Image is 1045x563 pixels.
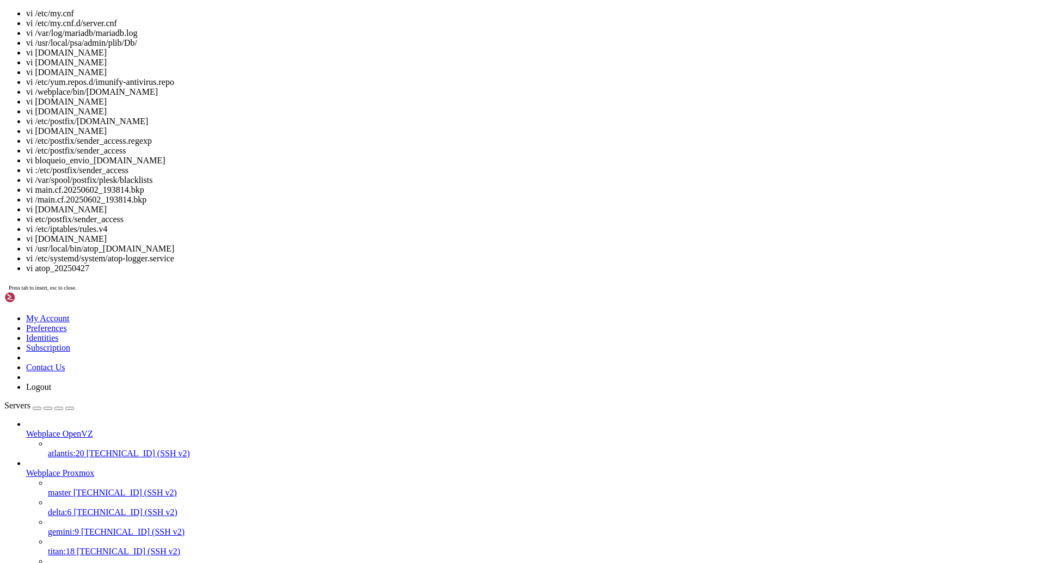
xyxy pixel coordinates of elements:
[26,68,1041,77] li: vi [DOMAIN_NAME]
[48,527,79,536] span: gemini:9
[26,77,1041,87] li: vi /etc/yum.repos.d/imunify-antivirus.repo
[48,537,1041,556] li: titan:18 [TECHNICAL_ID] (SSH v2)
[26,58,1041,68] li: vi [DOMAIN_NAME]
[26,19,1041,28] li: vi /etc/my.cnf.d/server.cnf
[26,48,1041,58] li: vi [DOMAIN_NAME]
[26,323,67,333] a: Preferences
[26,429,1041,439] a: Webplace OpenVZ
[87,449,190,458] span: [TECHNICAL_ID] (SSH v2)
[81,527,185,536] span: [TECHNICAL_ID] (SSH v2)
[26,205,1041,215] li: vi [DOMAIN_NAME]
[26,28,1041,38] li: vi /var/log/mariadb/mariadb.log
[26,175,1041,185] li: vi /var/spool/postfix/plesk/blacklists
[26,195,1041,205] li: vi /main.cf.20250602_193814.bkp
[26,363,65,372] a: Contact Us
[4,401,30,410] span: Servers
[48,507,72,517] span: delta:6
[26,468,1041,478] a: Webplace Proxmox
[26,97,1041,107] li: vi [DOMAIN_NAME]
[4,4,901,14] x-row: Last login: [DATE] from [TECHNICAL_ID]
[48,527,1041,537] a: gemini:9 [TECHNICAL_ID] (SSH v2)
[26,185,1041,195] li: vi main.cf.20250602_193814.bkp
[26,107,1041,117] li: vi [DOMAIN_NAME]
[26,117,1041,126] li: vi /etc/postfix/[DOMAIN_NAME]
[77,547,180,556] span: [TECHNICAL_ID] (SSH v2)
[4,73,901,83] x-row: [root@gemini ~]# vi
[26,146,1041,156] li: vi /etc/postfix/sender_access
[48,498,1041,517] li: delta:6 [TECHNICAL_ID] (SSH v2)
[48,488,71,497] span: master
[26,156,1041,166] li: vi bloqueio_envio_[DOMAIN_NAME]
[26,429,93,438] span: Webplace OpenVZ
[48,449,84,458] span: atlantis:20
[26,343,70,352] a: Subscription
[48,507,1041,517] a: delta:6 [TECHNICAL_ID] (SSH v2)
[96,73,101,83] div: (20, 7)
[4,53,901,63] x-row: Use the 'plesk' command to manage the server. Run 'plesk help' for more info.
[4,24,901,34] x-row: This server is powered by Plesk.
[26,166,1041,175] li: vi :/etc/postfix/sender_access
[26,254,1041,264] li: vi /etc/systemd/system/atop-logger.service
[73,488,177,497] span: [TECHNICAL_ID] (SSH v2)
[4,292,67,303] img: Shellngn
[26,136,1041,146] li: vi /etc/postfix/sender_access.regexp
[26,244,1041,254] li: vi /usr/local/bin/atop_[DOMAIN_NAME]
[26,234,1041,244] li: vi [DOMAIN_NAME]
[48,547,1041,556] a: titan:18 [TECHNICAL_ID] (SSH v2)
[26,215,1041,224] li: vi etc/postfix/sender_access
[26,224,1041,234] li: vi /etc/iptables/rules.v4
[48,517,1041,537] li: gemini:9 [TECHNICAL_ID] (SSH v2)
[48,488,1041,498] a: master [TECHNICAL_ID] (SSH v2)
[26,9,1041,19] li: vi /etc/my.cnf
[48,439,1041,458] li: atlantis:20 [TECHNICAL_ID] (SSH v2)
[26,333,59,342] a: Identities
[26,126,1041,136] li: vi [DOMAIN_NAME]
[4,44,901,53] x-row: Run the 'plesk login' command and log in by browsing either of the links received in the output.
[26,382,51,391] a: Logout
[48,478,1041,498] li: master [TECHNICAL_ID] (SSH v2)
[9,285,76,291] span: Press tab to insert, esc to close.
[26,87,1041,97] li: vi /webplace/bin/[DOMAIN_NAME]
[26,314,70,323] a: My Account
[74,507,177,517] span: [TECHNICAL_ID] (SSH v2)
[26,468,94,478] span: Webplace Proxmox
[26,264,1041,273] li: vi atop_20250427
[4,401,74,410] a: Servers
[48,449,1041,458] a: atlantis:20 [TECHNICAL_ID] (SSH v2)
[48,547,75,556] span: titan:18
[26,419,1041,458] li: Webplace OpenVZ
[26,38,1041,48] li: vi /usr/local/psa/admin/plib/Db/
